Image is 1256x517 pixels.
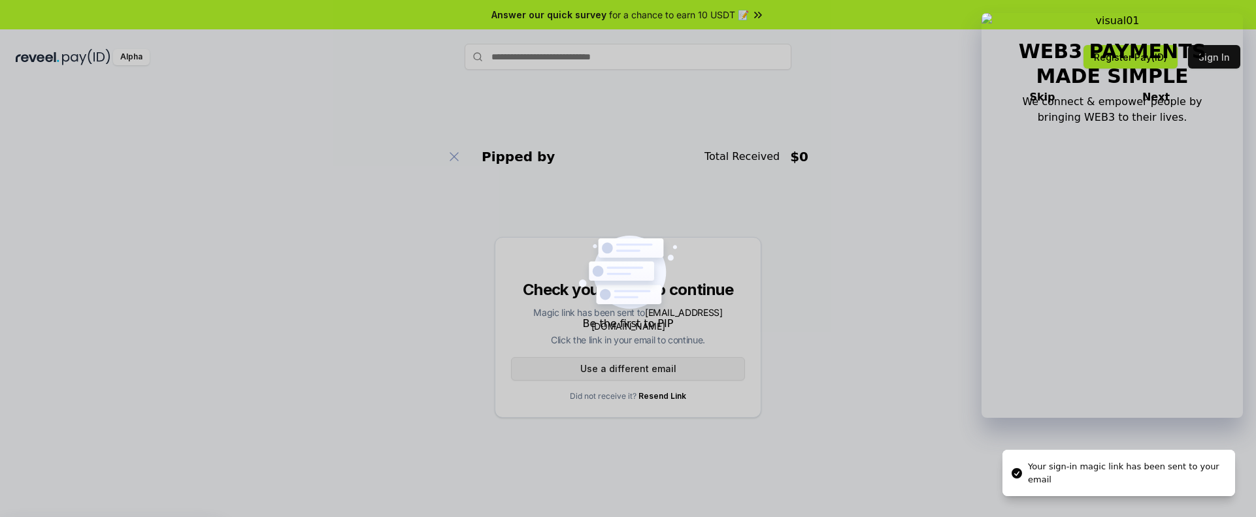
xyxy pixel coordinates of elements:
[704,149,780,164] div: Total Received
[790,148,808,166] div: $ 0
[482,148,555,166] div: Pipped by
[1004,78,1081,117] button: Skip
[583,316,674,332] div: Be the first to PIP
[1028,460,1225,486] div: Your sign-in magic link has been sent to your email
[1091,78,1221,117] button: Next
